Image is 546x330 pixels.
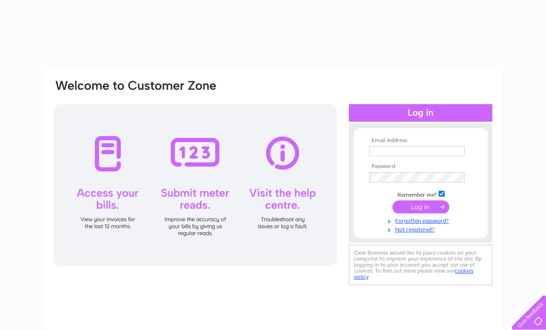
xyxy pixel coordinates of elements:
th: Password: [367,163,474,170]
div: Clear Business would like to place cookies on your computer to improve your experience of the sit... [349,245,492,285]
a: cookies policy [354,268,473,280]
td: Remember me? [367,189,474,199]
input: Submit [392,200,449,213]
a: Not registered? [369,224,474,233]
a: Forgotten password? [369,216,474,224]
th: Email Address: [367,137,474,144]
